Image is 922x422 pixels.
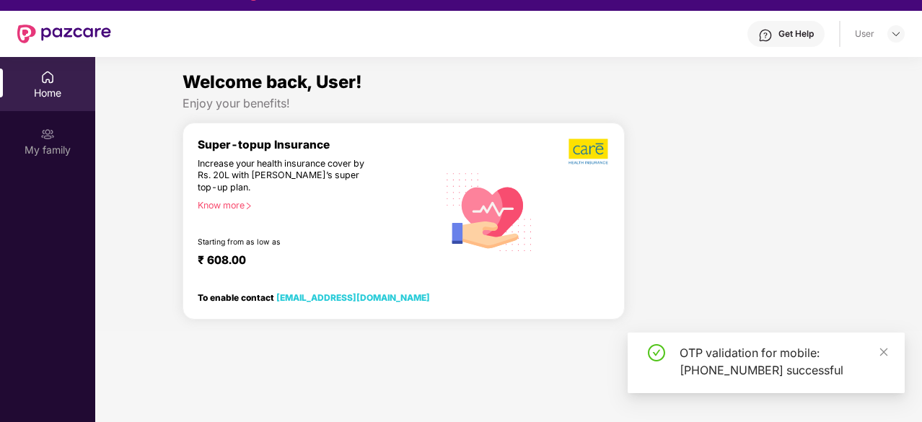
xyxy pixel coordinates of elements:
div: To enable contact [198,292,430,302]
img: svg+xml;base64,PHN2ZyBpZD0iRHJvcGRvd24tMzJ4MzIiIHhtbG5zPSJodHRwOi8vd3d3LnczLm9yZy8yMDAwL3N2ZyIgd2... [890,28,902,40]
img: svg+xml;base64,PHN2ZyB4bWxucz0iaHR0cDovL3d3dy53My5vcmcvMjAwMC9zdmciIHhtbG5zOnhsaW5rPSJodHRwOi8vd3... [438,159,541,263]
div: Know more [198,200,429,210]
div: OTP validation for mobile: [PHONE_NUMBER] successful [680,344,887,379]
span: right [245,202,253,210]
div: Starting from as low as [198,237,377,247]
div: User [855,28,874,40]
img: New Pazcare Logo [17,25,111,43]
div: Super-topup Insurance [198,138,438,151]
div: Get Help [778,28,814,40]
div: Enjoy your benefits! [183,96,835,111]
span: check-circle [648,344,665,361]
div: ₹ 608.00 [198,253,423,271]
span: Welcome back, User! [183,71,362,92]
img: svg+xml;base64,PHN2ZyBpZD0iSG9tZSIgeG1sbnM9Imh0dHA6Ly93d3cudzMub3JnLzIwMDAvc3ZnIiB3aWR0aD0iMjAiIG... [40,70,55,84]
img: svg+xml;base64,PHN2ZyBpZD0iSGVscC0zMngzMiIgeG1sbnM9Imh0dHA6Ly93d3cudzMub3JnLzIwMDAvc3ZnIiB3aWR0aD... [758,28,773,43]
a: [EMAIL_ADDRESS][DOMAIN_NAME] [276,292,430,303]
span: close [879,347,889,357]
img: b5dec4f62d2307b9de63beb79f102df3.png [568,138,610,165]
div: Increase your health insurance cover by Rs. 20L with [PERSON_NAME]’s super top-up plan. [198,158,376,194]
img: svg+xml;base64,PHN2ZyB3aWR0aD0iMjAiIGhlaWdodD0iMjAiIHZpZXdCb3g9IjAgMCAyMCAyMCIgZmlsbD0ibm9uZSIgeG... [40,127,55,141]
